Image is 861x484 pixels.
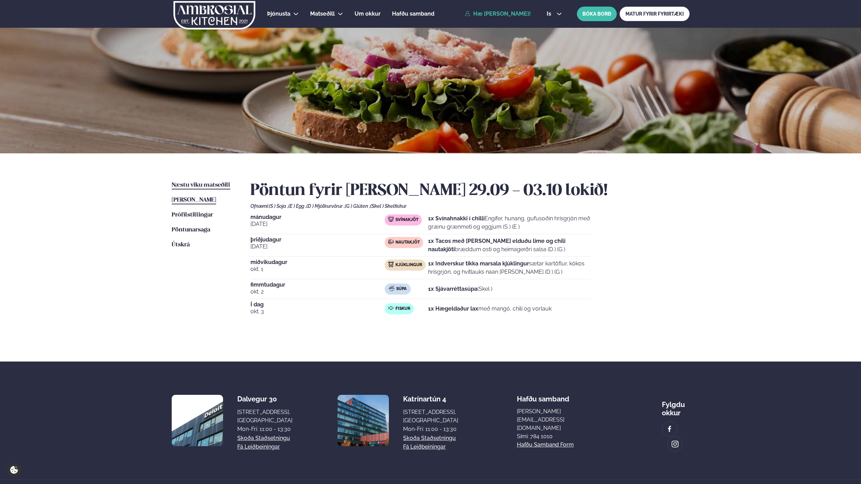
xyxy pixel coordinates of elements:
[306,203,345,209] span: (D ) Mjólkurvörur ,
[250,260,385,265] span: miðvikudagur
[250,307,385,316] span: okt. 3
[172,197,216,203] span: [PERSON_NAME]
[577,7,617,21] button: BÓKA BORÐ
[250,243,385,251] span: [DATE]
[269,203,288,209] span: (S ) Soja ,
[250,220,385,228] span: [DATE]
[338,395,389,446] img: image alt
[250,181,690,201] h2: Pöntun fyrir [PERSON_NAME] 29.09 - 03.10 lokið!
[428,215,485,222] strong: 1x Svínahnakki í chilli
[345,203,370,209] span: (G ) Glúten ,
[666,425,673,433] img: image alt
[395,240,420,245] span: Nautakjöt
[428,260,529,267] strong: 1x Indverskur tikka marsala kjúklingur
[388,262,394,267] img: chicken.svg
[237,425,292,433] div: Mon-Fri: 11:00 - 13:30
[428,238,565,253] strong: 1x Tacos með [PERSON_NAME] elduðu lime og chili nautakjöti
[250,288,385,296] span: okt. 2
[237,443,280,451] a: Fá leiðbeiningar
[172,395,223,446] img: image alt
[428,285,492,293] p: (Skel )
[172,181,230,189] a: Næstu viku matseðill
[395,306,410,312] span: Fiskur
[465,11,531,17] a: Hæ [PERSON_NAME]!
[250,265,385,273] span: okt. 1
[388,239,394,245] img: beef.svg
[671,440,679,448] img: image alt
[428,286,477,292] strong: 1x Sjávarréttasúpa
[395,262,422,268] span: Kjúklingur
[389,286,394,291] img: soup.svg
[250,302,385,307] span: Í dag
[517,389,569,403] span: Hafðu samband
[428,214,590,231] p: Engifer, hunang, gufusoðin hrísgrjón með grænu grænmeti og eggjum (S ) (E )
[517,407,604,432] a: [PERSON_NAME][EMAIL_ADDRESS][DOMAIN_NAME]
[547,11,553,17] span: is
[237,434,290,442] a: Skoða staðsetningu
[172,196,216,204] a: [PERSON_NAME]
[172,182,230,188] span: Næstu viku matseðill
[395,217,418,223] span: Svínakjöt
[250,282,385,288] span: fimmtudagur
[396,286,407,292] span: Súpa
[403,395,458,403] div: Katrínartún 4
[662,395,690,417] div: Fylgdu okkur
[517,432,604,441] p: Sími: 784 1010
[517,441,574,449] a: Hafðu samband form
[172,226,210,234] a: Pöntunarsaga
[662,422,677,436] a: image alt
[403,408,458,425] div: [STREET_ADDRESS], [GEOGRAPHIC_DATA]
[288,203,306,209] span: (E ) Egg ,
[355,10,381,17] span: Um okkur
[172,212,213,218] span: Prófílstillingar
[355,10,381,18] a: Um okkur
[173,1,256,29] img: logo
[310,10,335,18] a: Matseðill
[403,434,456,442] a: Skoða staðsetningu
[620,7,690,21] a: MATUR FYRIR FYRIRTÆKI
[403,425,458,433] div: Mon-Fri: 11:00 - 13:30
[237,395,292,403] div: Dalvegur 30
[541,11,567,17] button: is
[267,10,290,18] a: Þjónusta
[7,463,21,477] a: Cookie settings
[237,408,292,425] div: [STREET_ADDRESS], [GEOGRAPHIC_DATA]
[428,260,590,276] p: sætar kartöflur, kókos hrísgrjón, og hvítlauks naan [PERSON_NAME] (D ) (G )
[392,10,434,18] a: Hafðu samband
[428,305,552,313] p: með mangó, chilí og vorlauk
[310,10,335,17] span: Matseðill
[668,437,682,451] a: image alt
[250,214,385,220] span: mánudagur
[388,216,394,222] img: pork.svg
[172,241,190,249] a: Útskrá
[388,305,394,311] img: fish.svg
[172,242,190,248] span: Útskrá
[250,237,385,243] span: þriðjudagur
[428,305,478,312] strong: 1x Hægeldaður lax
[370,203,407,209] span: (Skel ) Skelfiskur
[172,211,213,219] a: Prófílstillingar
[392,10,434,17] span: Hafðu samband
[250,203,690,209] div: Ofnæmi:
[172,227,210,233] span: Pöntunarsaga
[403,443,446,451] a: Fá leiðbeiningar
[428,237,590,254] p: bræddum osti og heimagerðri salsa (D ) (G )
[267,10,290,17] span: Þjónusta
